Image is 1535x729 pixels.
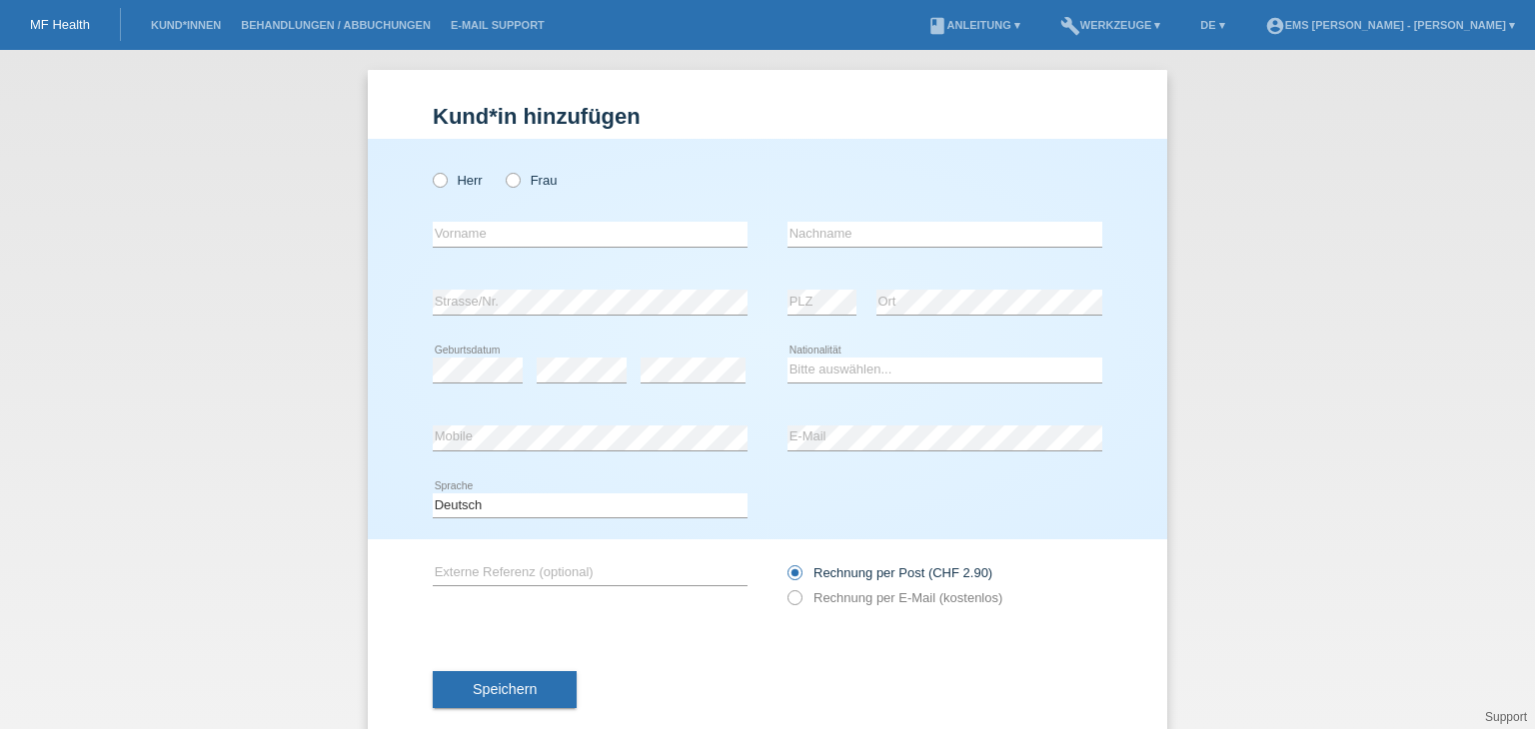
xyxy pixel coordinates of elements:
i: account_circle [1265,16,1285,36]
a: MF Health [30,17,90,32]
a: bookAnleitung ▾ [917,19,1030,31]
a: account_circleEMS [PERSON_NAME] - [PERSON_NAME] ▾ [1255,19,1525,31]
a: buildWerkzeuge ▾ [1050,19,1171,31]
label: Herr [433,173,483,188]
a: Behandlungen / Abbuchungen [231,19,441,31]
span: Speichern [473,681,537,697]
a: Support [1485,710,1527,724]
label: Frau [506,173,557,188]
i: book [927,16,947,36]
a: E-Mail Support [441,19,555,31]
a: Kund*innen [141,19,231,31]
input: Herr [433,173,446,186]
button: Speichern [433,671,577,709]
input: Frau [506,173,519,186]
input: Rechnung per E-Mail (kostenlos) [787,590,800,615]
a: DE ▾ [1190,19,1234,31]
label: Rechnung per Post (CHF 2.90) [787,565,992,580]
input: Rechnung per Post (CHF 2.90) [787,565,800,590]
i: build [1060,16,1080,36]
h1: Kund*in hinzufügen [433,104,1102,129]
label: Rechnung per E-Mail (kostenlos) [787,590,1002,605]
